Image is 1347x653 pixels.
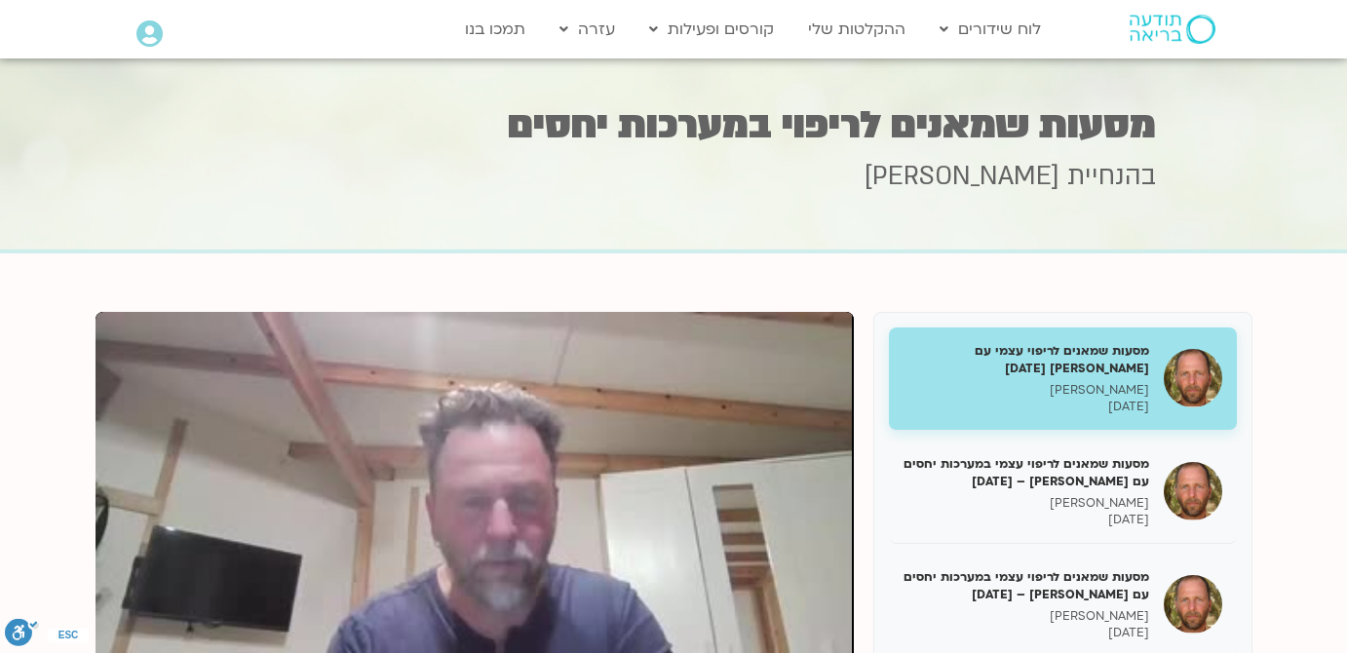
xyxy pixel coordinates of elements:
[904,342,1149,377] h5: מסעות שמאנים לריפוי עצמי עם [PERSON_NAME] [DATE]
[191,106,1156,144] h1: מסעות שמאנים לריפוי במערכות יחסים
[904,399,1149,415] p: [DATE]
[1164,462,1222,520] img: מסעות שמאנים לריפוי עצמי במערכות יחסים עם תומר פיין – 28/04/25
[904,455,1149,490] h5: מסעות שמאנים לריפוי עצמי במערכות יחסים עם [PERSON_NAME] – [DATE]
[1130,15,1215,44] img: תודעה בריאה
[904,495,1149,512] p: [PERSON_NAME]
[904,625,1149,641] p: [DATE]
[865,159,1059,194] span: [PERSON_NAME]
[904,568,1149,603] h5: מסעות שמאנים לריפוי עצמי במערכות יחסים עם [PERSON_NAME] – [DATE]
[904,382,1149,399] p: [PERSON_NAME]
[455,11,535,48] a: תמכו בנו
[1164,575,1222,634] img: מסעות שמאנים לריפוי עצמי במערכות יחסים עם תומר פיין – 05/05/25
[1067,159,1156,194] span: בהנחיית
[930,11,1051,48] a: לוח שידורים
[904,608,1149,625] p: [PERSON_NAME]
[1164,349,1222,407] img: מסעות שמאנים לריפוי עצמי עם תומר פיין 07/04/25
[798,11,915,48] a: ההקלטות שלי
[904,512,1149,528] p: [DATE]
[639,11,784,48] a: קורסים ופעילות
[550,11,625,48] a: עזרה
